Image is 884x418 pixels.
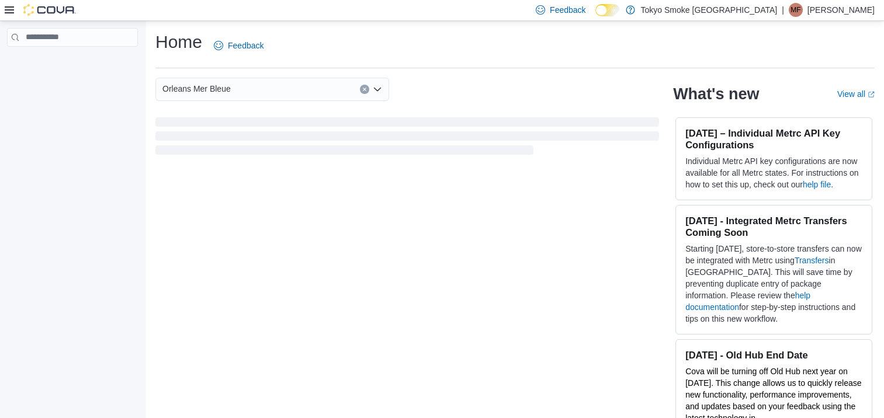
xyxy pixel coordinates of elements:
p: | [782,3,784,17]
span: Loading [155,120,659,157]
h2: What's new [673,85,759,103]
h3: [DATE] – Individual Metrc API Key Configurations [685,127,862,151]
p: [PERSON_NAME] [807,3,875,17]
input: Dark Mode [595,4,620,16]
a: Feedback [209,34,268,57]
span: MF [791,3,800,17]
nav: Complex example [7,49,138,77]
p: Tokyo Smoke [GEOGRAPHIC_DATA] [641,3,778,17]
h1: Home [155,30,202,54]
span: Feedback [228,40,264,51]
button: Open list of options [373,85,382,94]
button: Clear input [360,85,369,94]
a: View allExternal link [837,89,875,99]
h3: [DATE] - Integrated Metrc Transfers Coming Soon [685,215,862,238]
img: Cova [23,4,76,16]
div: Matthew Frolander [789,3,803,17]
a: help file [803,180,831,189]
span: Dark Mode [595,16,596,17]
span: Orleans Mer Bleue [162,82,231,96]
p: Starting [DATE], store-to-store transfers can now be integrated with Metrc using in [GEOGRAPHIC_D... [685,243,862,325]
a: Transfers [795,256,829,265]
span: Feedback [550,4,585,16]
h3: [DATE] - Old Hub End Date [685,349,862,361]
p: Individual Metrc API key configurations are now available for all Metrc states. For instructions ... [685,155,862,190]
svg: External link [868,91,875,98]
a: help documentation [685,291,810,312]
